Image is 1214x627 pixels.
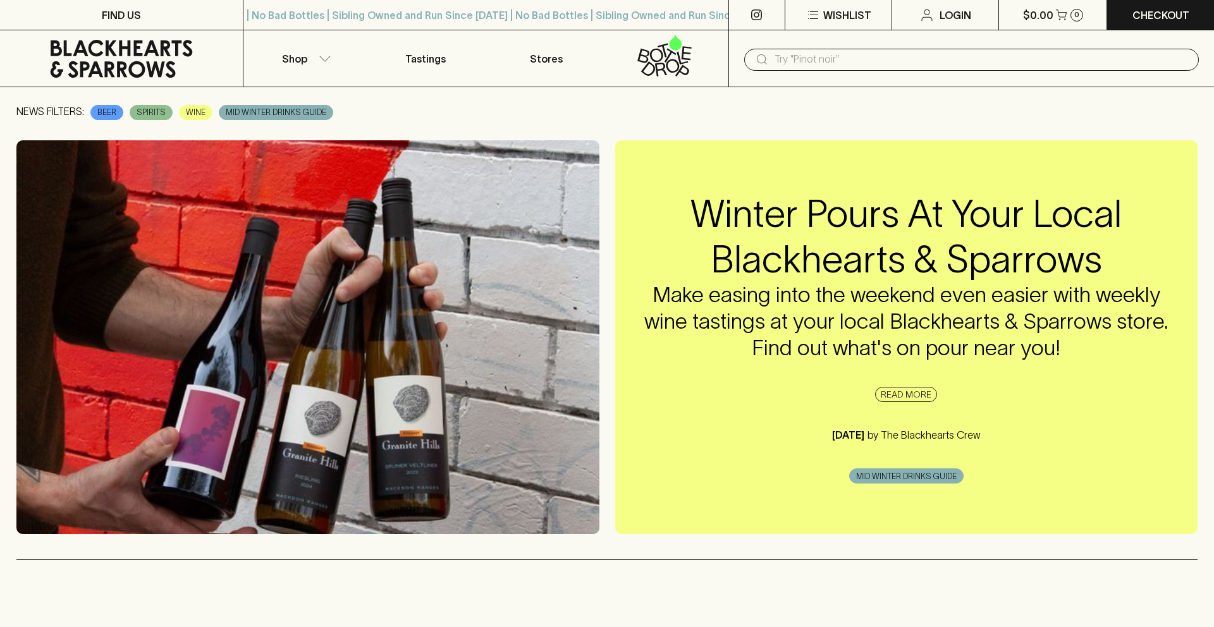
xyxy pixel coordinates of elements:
p: Stores [530,51,563,66]
p: Shop [282,51,307,66]
p: by The Blackhearts Crew [864,429,981,441]
p: FIND US [102,8,141,23]
a: READ MORE [875,387,937,402]
span: MID WINTER DRINKS GUIDE [219,106,333,119]
input: Try "Pinot noir" [775,49,1189,70]
p: $0.00 [1023,8,1053,23]
p: Login [940,8,971,23]
span: WINE [180,106,212,119]
h2: Winter Pours At Your Local Blackhearts & Sparrows [641,191,1173,282]
span: SPIRITS [130,106,172,119]
p: Tastings [405,51,446,66]
p: 0 [1074,11,1079,18]
a: Stores [486,30,608,87]
p: Checkout [1132,8,1189,23]
p: [DATE] [832,429,864,441]
h4: Make easing into the weekend even easier with weekly wine tastings at your local Blackhearts & Sp... [641,282,1173,362]
button: Shop [243,30,365,87]
img: _MG_3334.jpg [16,140,599,534]
a: Tastings [365,30,486,87]
p: NEWS FILTERS: [16,104,84,121]
span: MID WINTER DRINKS GUIDE [850,470,963,483]
p: Wishlist [823,8,871,23]
span: BEER [91,106,123,119]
